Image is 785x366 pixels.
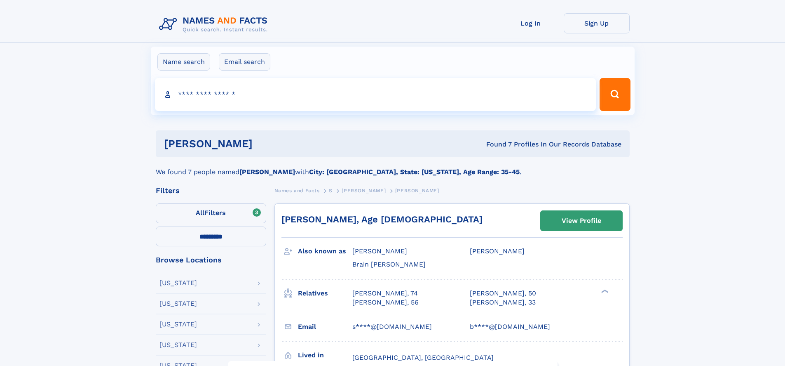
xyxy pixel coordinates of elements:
[156,256,266,264] div: Browse Locations
[298,286,352,300] h3: Relatives
[470,289,536,298] a: [PERSON_NAME], 50
[159,300,197,307] div: [US_STATE]
[369,140,621,149] div: Found 7 Profiles In Our Records Database
[298,244,352,258] h3: Also known as
[196,209,204,217] span: All
[329,188,333,194] span: S
[157,53,210,71] label: Name search
[599,288,609,294] div: ❯
[352,289,418,298] a: [PERSON_NAME], 74
[470,247,525,255] span: [PERSON_NAME]
[159,321,197,328] div: [US_STATE]
[274,185,320,196] a: Names and Facts
[155,78,596,111] input: search input
[156,157,630,177] div: We found 7 people named with .
[239,168,295,176] b: [PERSON_NAME]
[159,342,197,348] div: [US_STATE]
[281,214,483,224] a: [PERSON_NAME], Age [DEMOGRAPHIC_DATA]
[541,211,622,231] a: View Profile
[352,298,419,307] a: [PERSON_NAME], 56
[309,168,520,176] b: City: [GEOGRAPHIC_DATA], State: [US_STATE], Age Range: 35-45
[562,211,601,230] div: View Profile
[352,354,494,361] span: [GEOGRAPHIC_DATA], [GEOGRAPHIC_DATA]
[329,185,333,196] a: S
[159,280,197,286] div: [US_STATE]
[156,13,274,35] img: Logo Names and Facts
[342,188,386,194] span: [PERSON_NAME]
[342,185,386,196] a: [PERSON_NAME]
[352,247,407,255] span: [PERSON_NAME]
[395,188,439,194] span: [PERSON_NAME]
[156,203,266,223] label: Filters
[156,187,266,194] div: Filters
[164,139,370,149] h1: [PERSON_NAME]
[564,13,630,33] a: Sign Up
[498,13,564,33] a: Log In
[352,260,426,268] span: Brain [PERSON_NAME]
[600,78,630,111] button: Search Button
[298,320,352,334] h3: Email
[470,298,536,307] a: [PERSON_NAME], 33
[219,53,270,71] label: Email search
[298,348,352,362] h3: Lived in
